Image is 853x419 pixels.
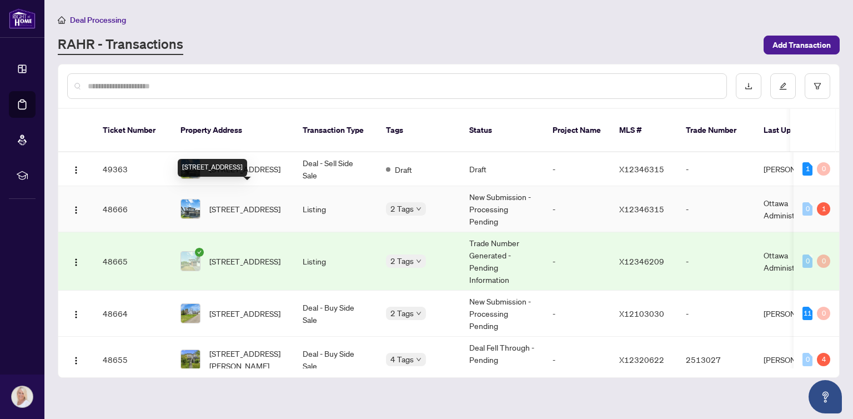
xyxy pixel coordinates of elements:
[94,337,172,383] td: 48655
[294,232,377,291] td: Listing
[764,36,840,54] button: Add Transaction
[67,252,85,270] button: Logo
[802,162,812,176] div: 1
[809,380,842,413] button: Open asap
[755,152,838,186] td: [PERSON_NAME]
[460,109,544,152] th: Status
[390,255,414,267] span: 2 Tags
[755,337,838,383] td: [PERSON_NAME]
[677,186,755,232] td: -
[817,202,830,216] div: 1
[72,258,81,267] img: Logo
[814,82,821,90] span: filter
[802,255,812,268] div: 0
[209,347,285,372] span: [STREET_ADDRESS][PERSON_NAME]
[802,353,812,366] div: 0
[58,16,66,24] span: home
[755,186,838,232] td: Ottawa Administrator
[195,248,204,257] span: check-circle
[209,203,280,215] span: [STREET_ADDRESS]
[817,353,830,366] div: 4
[72,166,81,174] img: Logo
[544,186,610,232] td: -
[294,152,377,186] td: Deal - Sell Side Sale
[817,255,830,268] div: 0
[181,304,200,323] img: thumbnail-img
[817,307,830,320] div: 0
[755,109,838,152] th: Last Updated By
[12,386,33,407] img: Profile Icon
[802,307,812,320] div: 11
[619,204,664,214] span: X12346315
[805,73,830,99] button: filter
[209,255,280,267] span: [STREET_ADDRESS]
[677,232,755,291] td: -
[390,307,414,320] span: 2 Tags
[544,152,610,186] td: -
[544,337,610,383] td: -
[619,355,664,365] span: X12320622
[677,109,755,152] th: Trade Number
[755,232,838,291] td: Ottawa Administrator
[209,307,280,320] span: [STREET_ADDRESS]
[294,186,377,232] td: Listing
[294,291,377,337] td: Deal - Buy Side Sale
[460,232,544,291] td: Trade Number Generated - Pending Information
[172,109,294,152] th: Property Address
[181,199,200,218] img: thumbnail-img
[817,162,830,176] div: 0
[745,82,752,90] span: download
[544,109,610,152] th: Project Name
[460,337,544,383] td: Deal Fell Through - Pending Information
[94,109,172,152] th: Ticket Number
[72,310,81,319] img: Logo
[677,152,755,186] td: -
[72,206,81,215] img: Logo
[416,206,422,212] span: down
[416,311,422,316] span: down
[390,202,414,215] span: 2 Tags
[619,164,664,174] span: X12346315
[772,36,831,54] span: Add Transaction
[67,200,85,218] button: Logo
[72,356,81,365] img: Logo
[58,35,183,55] a: RAHR - Transactions
[677,337,755,383] td: 2513027
[94,232,172,291] td: 48665
[181,350,200,369] img: thumbnail-img
[736,73,761,99] button: download
[67,351,85,368] button: Logo
[755,291,838,337] td: [PERSON_NAME]
[770,73,796,99] button: edit
[390,353,414,366] span: 4 Tags
[779,82,787,90] span: edit
[610,109,677,152] th: MLS #
[94,186,172,232] td: 48666
[181,252,200,271] img: thumbnail-img
[619,308,664,318] span: X12103030
[94,291,172,337] td: 48664
[460,186,544,232] td: New Submission - Processing Pending
[67,305,85,322] button: Logo
[544,291,610,337] td: -
[9,8,36,29] img: logo
[294,337,377,383] td: Deal - Buy Side Sale
[67,160,85,178] button: Logo
[802,202,812,216] div: 0
[94,152,172,186] td: 49363
[178,159,247,177] div: [STREET_ADDRESS]
[70,15,126,25] span: Deal Processing
[544,232,610,291] td: -
[677,291,755,337] td: -
[416,357,422,362] span: down
[460,152,544,186] td: Draft
[460,291,544,337] td: New Submission - Processing Pending
[416,258,422,264] span: down
[377,109,460,152] th: Tags
[619,256,664,266] span: X12346209
[294,109,377,152] th: Transaction Type
[395,163,412,176] span: Draft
